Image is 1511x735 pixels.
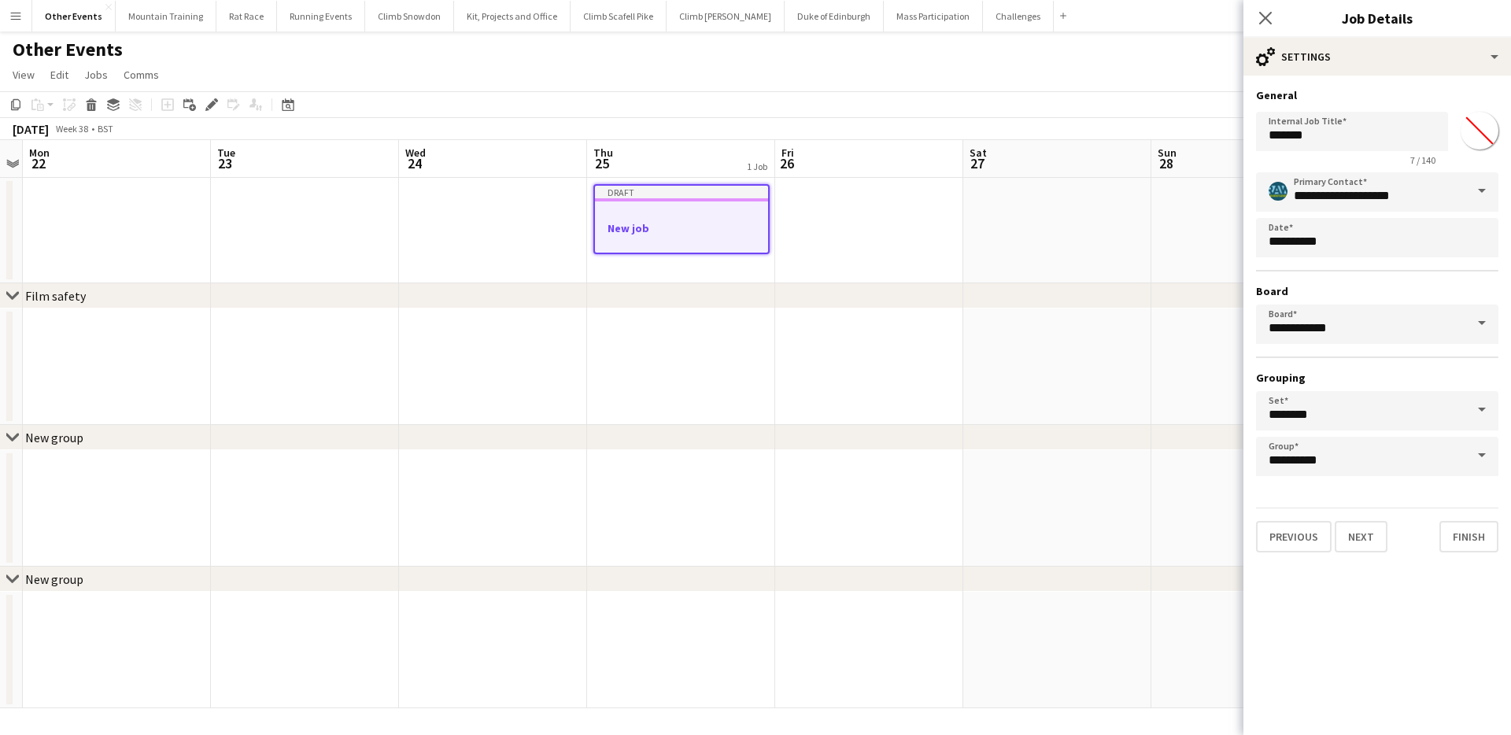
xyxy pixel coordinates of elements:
div: Draft [595,186,768,198]
span: Sun [1158,146,1177,160]
button: Finish [1439,521,1498,552]
button: Rat Race [216,1,277,31]
span: 7 / 140 [1398,154,1448,166]
span: Thu [593,146,613,160]
h3: General [1256,88,1498,102]
span: Edit [50,68,68,82]
button: Next [1335,521,1387,552]
a: Comms [117,65,165,85]
button: Mass Participation [884,1,983,31]
div: Settings [1243,38,1511,76]
span: View [13,68,35,82]
span: Wed [405,146,426,160]
span: Sat [970,146,987,160]
h1: Other Events [13,38,123,61]
span: Week 38 [52,123,91,135]
button: Kit, Projects and Office [454,1,571,31]
span: Tue [217,146,235,160]
button: Running Events [277,1,365,31]
span: 27 [967,154,987,172]
span: 23 [215,154,235,172]
button: Duke of Edinburgh [785,1,884,31]
app-job-card: DraftNew job [593,184,770,254]
span: 22 [27,154,50,172]
button: Climb [PERSON_NAME] [667,1,785,31]
a: Edit [44,65,75,85]
button: Climb Scafell Pike [571,1,667,31]
span: Mon [29,146,50,160]
button: Challenges [983,1,1054,31]
div: New group [25,571,83,587]
button: Climb Snowdon [365,1,454,31]
a: Jobs [78,65,114,85]
div: Film safety [25,288,86,304]
h3: Grouping [1256,371,1498,385]
div: 1 Job [747,161,767,172]
button: Mountain Training [116,1,216,31]
div: [DATE] [13,121,49,137]
button: Previous [1256,521,1332,552]
span: Fri [781,146,794,160]
span: 28 [1155,154,1177,172]
div: New group [25,430,83,445]
div: BST [98,123,113,135]
span: 25 [591,154,613,172]
h3: Board [1256,284,1498,298]
span: 24 [403,154,426,172]
a: View [6,65,41,85]
button: Other Events [32,1,116,31]
span: 26 [779,154,794,172]
h3: Job Details [1243,8,1511,28]
h3: New job [595,221,768,235]
span: Comms [124,68,159,82]
span: Jobs [84,68,108,82]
